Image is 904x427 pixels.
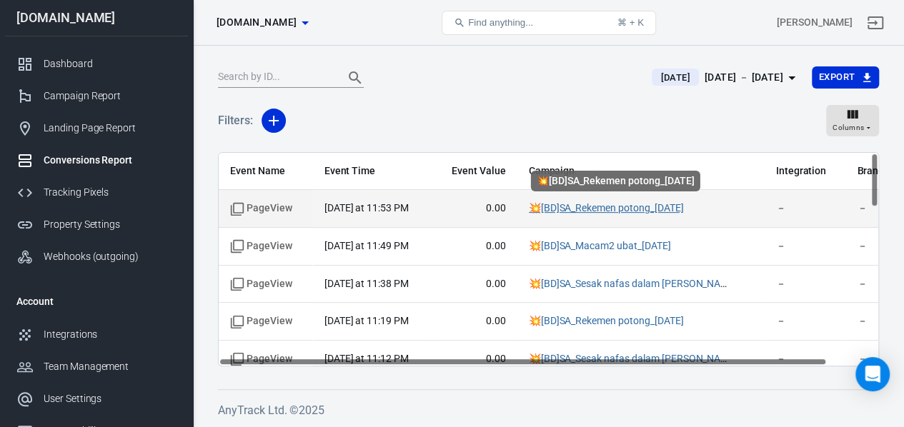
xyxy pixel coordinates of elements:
[44,249,177,264] div: Webhooks (outgoing)
[529,278,785,289] a: 💥[BD]SA_Sesak nafas dalam [PERSON_NAME] air_[DATE]
[468,17,533,28] span: Find anything...
[443,314,505,328] span: 0.00
[705,69,783,86] div: [DATE] － [DATE]
[44,327,177,342] div: Integrations
[5,176,188,209] a: Tracking Pixels
[44,121,177,136] div: Landing Page Report
[443,164,505,179] span: Event Value
[5,48,188,80] a: Dashboard
[776,314,835,328] span: －
[776,164,835,179] span: Integration
[443,352,505,366] span: 0.00
[529,277,729,291] span: 💥[BD]SA_Sesak nafas dalam bilik air_18.8.25
[5,241,188,273] a: Webhooks (outgoing)
[443,277,505,291] span: 0.00
[5,11,188,24] div: [DOMAIN_NAME]
[219,153,878,366] div: scrollable content
[5,383,188,415] a: User Settings
[529,240,671,251] a: 💥[BD]SA_Macam2 ubat_[DATE]
[776,201,835,216] span: －
[338,61,372,95] button: Search
[218,401,879,419] h6: AnyTrack Ltd. © 2025
[44,359,177,374] div: Team Management
[5,112,188,144] a: Landing Page Report
[776,352,835,366] span: －
[826,105,879,136] button: Columns
[531,171,700,191] div: 💥[BD]SA_Rekemen potong_[DATE]
[324,278,409,289] time: 2025-08-18T23:38:15+08:00
[5,80,188,112] a: Campaign Report
[529,315,684,326] a: 💥[BD]SA_Rekemen potong_[DATE]
[230,352,292,366] span: Standard event name
[529,239,671,253] span: 💥[BD]SA_Macam2 ubat_18.8.25
[44,153,177,168] div: Conversions Report
[5,209,188,241] a: Property Settings
[529,352,729,366] span: 💥[BD]SA_Sesak nafas dalam bilik air_18.8.25
[324,202,409,213] time: 2025-08-18T23:53:47+08:00
[44,391,177,406] div: User Settings
[44,185,177,200] div: Tracking Pixels
[833,121,864,134] span: Columns
[5,284,188,318] li: Account
[777,15,853,30] div: Account id: mSgWPRff
[529,201,684,216] span: 💥[BD]SA_Rekemen potong_19.8.25
[529,314,684,328] span: 💥[BD]SA_Rekemen potong_19.8.25
[443,239,505,253] span: 0.00
[218,98,253,144] h5: Filters:
[44,89,177,104] div: Campaign Report
[529,353,785,364] a: 💥[BD]SA_Sesak nafas dalam [PERSON_NAME] air_[DATE]
[211,9,314,36] button: [DOMAIN_NAME]
[812,66,879,89] button: Export
[324,164,421,179] span: Event Time
[5,144,188,176] a: Conversions Report
[324,353,409,364] time: 2025-08-18T23:12:13+08:00
[776,239,835,253] span: －
[640,66,811,89] button: [DATE][DATE] － [DATE]
[529,202,684,213] a: 💥[BD]SA_Rekemen potong_[DATE]
[44,217,177,232] div: Property Settings
[855,357,890,391] div: Open Intercom Messenger
[529,164,729,179] span: Campaign
[858,6,893,40] a: Sign out
[442,11,656,35] button: Find anything...⌘ + K
[230,314,292,328] span: Standard event name
[230,277,292,291] span: Standard event name
[230,164,302,179] span: Event Name
[217,14,297,31] span: herbatokmekhq.com
[776,277,835,291] span: －
[230,239,292,253] span: Standard event name
[44,56,177,71] div: Dashboard
[324,315,409,326] time: 2025-08-18T23:19:48+08:00
[230,201,292,216] span: Standard event name
[5,318,188,351] a: Integrations
[617,17,644,28] div: ⌘ + K
[655,71,695,85] span: [DATE]
[443,201,505,216] span: 0.00
[218,69,332,87] input: Search by ID...
[5,351,188,383] a: Team Management
[324,240,409,251] time: 2025-08-18T23:49:00+08:00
